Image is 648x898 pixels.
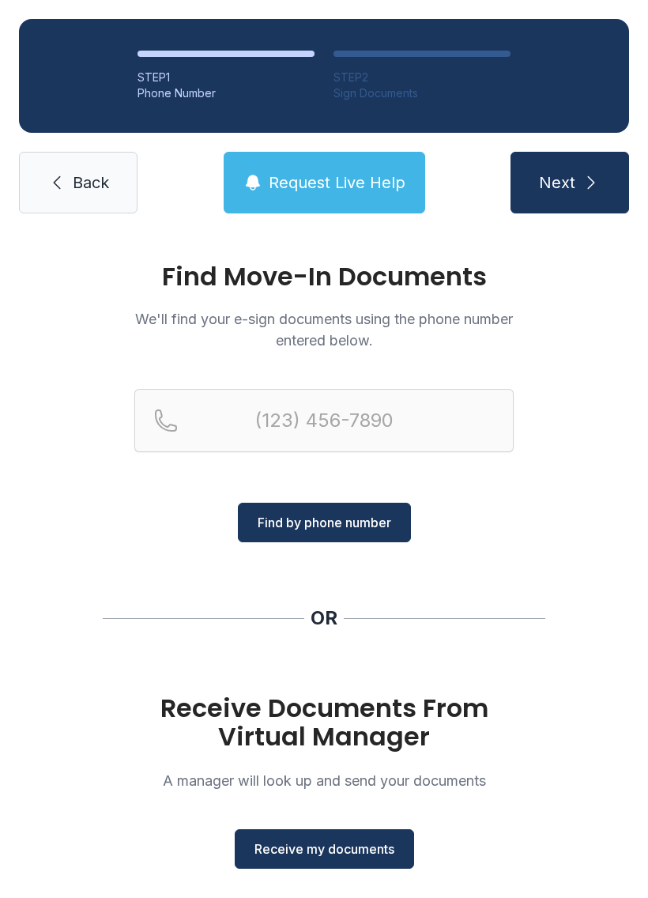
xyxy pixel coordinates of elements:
[254,840,394,858] span: Receive my documents
[138,85,315,101] div: Phone Number
[333,70,510,85] div: STEP 2
[311,606,337,631] div: OR
[138,70,315,85] div: STEP 1
[134,308,514,351] p: We'll find your e-sign documents using the phone number entered below.
[134,389,514,452] input: Reservation phone number
[258,513,391,532] span: Find by phone number
[73,172,109,194] span: Back
[269,172,405,194] span: Request Live Help
[134,694,514,751] h1: Receive Documents From Virtual Manager
[134,264,514,289] h1: Find Move-In Documents
[134,770,514,791] p: A manager will look up and send your documents
[333,85,510,101] div: Sign Documents
[539,172,575,194] span: Next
